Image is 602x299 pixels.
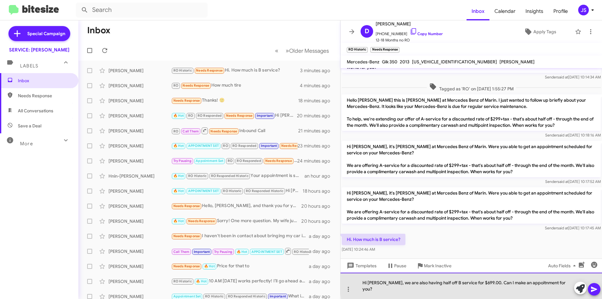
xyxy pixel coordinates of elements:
span: Needs Response [173,234,200,238]
div: Thanks for the offer. I'll think about it will make appointment after. Regards, s [171,247,309,255]
span: Templates [346,260,377,271]
button: Templates [341,260,382,271]
p: Hi. How much is B service? [342,234,405,245]
span: Important [270,294,286,298]
div: [PERSON_NAME] [108,278,171,285]
span: 🔥 Hot [173,114,184,118]
div: Price for that to [171,263,309,270]
span: » [286,47,289,55]
div: [PERSON_NAME] [108,188,171,194]
span: APPOINTMENT SET [188,144,219,148]
span: Pause [394,260,406,271]
span: Important [257,114,273,118]
span: Calendar [489,2,520,20]
small: RO Historic [347,47,368,53]
span: RO Responded [232,144,256,148]
span: Apply Tags [533,26,556,37]
span: Needs Response [210,129,237,133]
span: Special Campaign [27,30,65,37]
div: 24 minutes ago [298,158,335,164]
div: Hello, [PERSON_NAME], and thank you for your note .... I'm well out of your Neighbourhood, and ne... [171,202,301,210]
div: How much tire [171,82,300,89]
div: a day ago [309,233,335,239]
div: Hnin-[PERSON_NAME] [108,173,171,179]
span: Sender [DATE] 10:18:16 AM [545,133,601,137]
div: [PERSON_NAME] [108,233,171,239]
div: 4 minutes ago [300,83,335,89]
span: Glk 350 [382,59,397,65]
div: 18 hours ago [303,188,335,194]
span: APPOINTMENT SET [251,250,282,254]
span: RO [228,159,233,163]
span: said at [557,133,568,137]
span: D [365,26,369,36]
span: [PHONE_NUMBER] [376,28,443,37]
button: Mark Inactive [411,260,457,271]
span: 🔥 Hot [204,264,215,268]
span: RO Historic [173,279,192,283]
span: RO Historic [223,189,241,193]
div: Your appointment is set for [DATE] at 9 AM. Maintenance services typically take 1 to 3 hours. We'... [171,172,304,179]
span: RO [173,83,178,88]
div: 18 minutes ago [298,98,335,104]
div: [PERSON_NAME] [108,67,171,74]
span: Call Them [173,250,190,254]
div: Hi [PERSON_NAME],Just let me know a good day and time that works for you so we can pre-book the a... [171,187,303,195]
div: I haven't been in contact about bringing my car in. [171,232,309,240]
span: Labels [20,63,38,69]
p: Hi [PERSON_NAME], it's [PERSON_NAME] at Mercedes Benz of Marin. Were you able to get an appointme... [342,187,601,224]
div: 20 minutes ago [298,113,335,119]
div: 21 minutes ago [298,128,335,134]
span: Sender [DATE] 10:14:34 AM [545,75,601,79]
span: Needs Response [196,68,223,72]
span: Sender [DATE] 10:17:52 AM [545,179,601,184]
a: Profile [548,2,573,20]
span: Needs Response [281,144,308,148]
span: Sender [DATE] 10:17:45 AM [545,226,601,230]
span: RO Responded [237,159,261,163]
span: Needs Response [173,99,200,103]
span: RO Responded Historic [228,294,266,298]
div: Hi [PERSON_NAME] Thank You for follow up and offering a deal.I need 2 tires only --Your team was ... [171,112,298,119]
div: Sorry! One more question. My wife just told me the windshield fluid is leaking. How much to fix t... [171,217,301,225]
div: an hour ago [304,173,335,179]
a: Insights [520,2,548,20]
div: [PERSON_NAME] [108,263,171,270]
div: Thanks! 🙂 [171,97,298,104]
p: Hello [PERSON_NAME] this is [PERSON_NAME] at Mercedes Benz of Marin. I just wanted to follow up b... [342,94,601,131]
span: Needs Response [265,159,292,163]
span: Mark Inactive [424,260,451,271]
span: RO [173,129,178,133]
a: Special Campaign [8,26,70,41]
span: Try Pausing [214,250,232,254]
span: 🔥 Hot [237,250,247,254]
div: [PERSON_NAME] [108,128,171,134]
div: [PERSON_NAME] [108,113,171,119]
div: 20 hours ago [301,203,335,209]
span: Appointment Set [196,159,223,163]
span: RO [188,114,193,118]
div: Hi. How much is B service? [171,67,300,74]
div: a day ago [309,278,335,285]
span: said at [557,75,568,79]
span: Needs Response [226,114,253,118]
input: Search [76,3,208,18]
span: All Conversations [18,108,53,114]
span: 🔥 Hot [173,174,184,178]
span: Try Pausing [173,159,192,163]
span: Needs Response [188,219,215,223]
div: 10 AM [DATE] works perfectly! I’ll go ahead and book that appointment for you. [171,278,309,285]
span: Save a Deal [18,123,41,129]
div: [PERSON_NAME] [108,143,171,149]
button: Pause [382,260,411,271]
span: More [20,141,33,147]
div: We already did so with you last week . Please update your records. Thank you [171,157,298,164]
button: Previous [271,44,282,57]
span: [US_VEHICLE_IDENTIFICATION_NUMBER] [412,59,497,65]
button: Next [282,44,333,57]
div: I was in last week for new tires and alignment w [GEOGRAPHIC_DATA] [171,142,298,149]
span: RO Historic [294,250,312,254]
div: a day ago [309,248,335,254]
a: Inbox [467,2,489,20]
